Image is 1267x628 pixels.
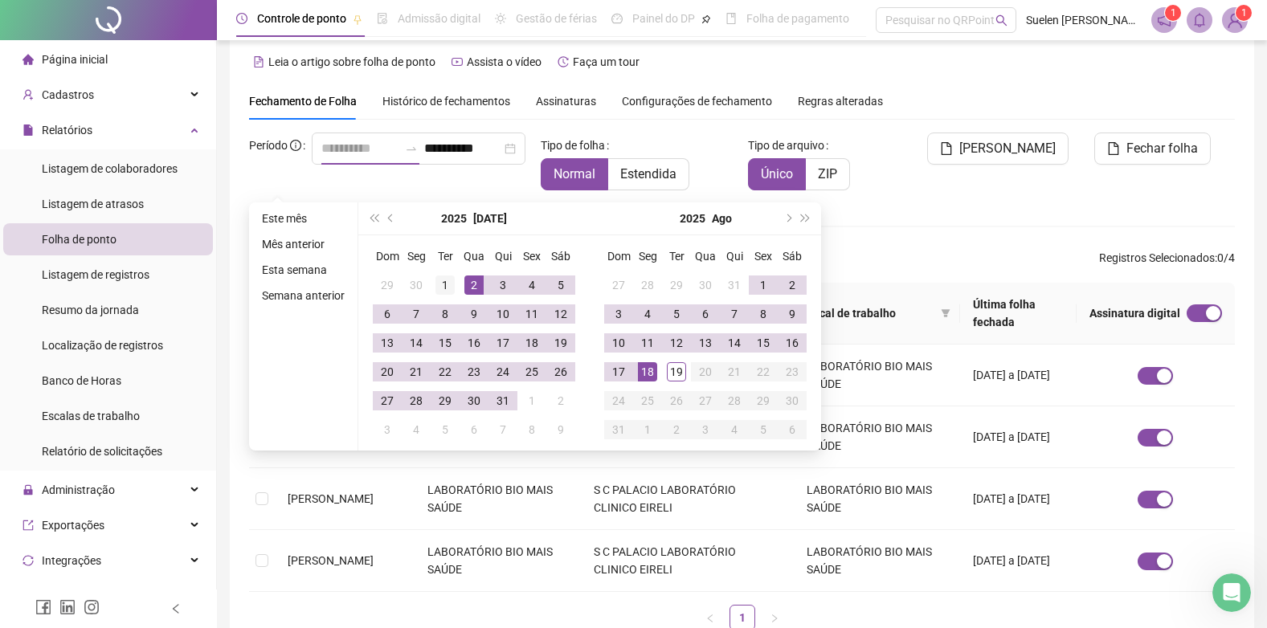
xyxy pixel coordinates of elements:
[720,242,749,271] th: Qui
[382,202,400,234] button: prev-year
[59,599,76,615] span: linkedin
[22,520,34,531] span: export
[638,391,657,410] div: 25
[464,333,484,353] div: 16
[464,275,484,295] div: 2
[405,142,418,155] span: swap-right
[941,308,950,318] span: filter
[22,124,34,136] span: file
[373,357,402,386] td: 2025-07-20
[546,242,575,271] th: Sáb
[551,304,570,324] div: 12
[517,386,546,415] td: 2025-08-01
[696,275,715,295] div: 30
[696,420,715,439] div: 3
[249,95,357,108] span: Fechamento de Folha
[691,300,720,328] td: 2025-08-06
[255,260,351,279] li: Esta semana
[783,391,802,410] div: 30
[691,415,720,444] td: 2025-09-03
[604,300,633,328] td: 2025-08-03
[609,275,628,295] div: 27
[402,300,431,328] td: 2025-07-07
[402,271,431,300] td: 2025-06-30
[495,13,506,24] span: sun
[522,391,542,410] div: 1
[464,391,484,410] div: 30
[778,271,807,300] td: 2025-08-02
[236,13,247,24] span: clock-circle
[633,271,662,300] td: 2025-07-28
[754,333,773,353] div: 15
[405,142,418,155] span: to
[493,275,513,295] div: 3
[170,603,182,614] span: left
[522,420,542,439] div: 8
[460,386,488,415] td: 2025-07-30
[255,286,351,305] li: Semana anterior
[467,55,542,68] span: Assista o vídeo
[754,304,773,324] div: 8
[431,415,460,444] td: 2025-08-05
[288,554,374,567] span: [PERSON_NAME]
[749,271,778,300] td: 2025-08-01
[255,234,351,254] li: Mês anterior
[794,406,960,468] td: LABORATÓRIO BIO MAIS SAÚDE
[1089,304,1180,322] span: Assinatura digital
[725,420,744,439] div: 4
[42,88,94,101] span: Cadastros
[42,483,115,496] span: Administração
[546,357,575,386] td: 2025-07-26
[725,304,744,324] div: 7
[938,301,954,325] span: filter
[604,271,633,300] td: 2025-07-27
[818,166,837,181] span: ZIP
[1236,5,1252,21] sup: Atualize o seu contato no menu Meus Dados
[754,391,773,410] div: 29
[754,362,773,381] div: 22
[460,415,488,444] td: 2025-08-06
[546,300,575,328] td: 2025-07-12
[378,304,397,324] div: 6
[488,357,517,386] td: 2025-07-24
[42,410,140,422] span: Escalas de trabalho
[22,555,34,566] span: sync
[493,304,513,324] div: 10
[746,12,849,25] span: Folha de pagamento
[748,137,824,154] span: Tipo de arquivo
[633,357,662,386] td: 2025-08-18
[725,333,744,353] div: 14
[517,300,546,328] td: 2025-07-11
[620,166,676,181] span: Estendida
[488,242,517,271] th: Qui
[551,362,570,381] div: 26
[1094,133,1211,165] button: Fechar folha
[604,415,633,444] td: 2025-08-31
[460,357,488,386] td: 2025-07-23
[84,599,100,615] span: instagram
[995,14,1007,27] span: search
[488,271,517,300] td: 2025-07-03
[22,89,34,100] span: user-add
[609,304,628,324] div: 3
[720,328,749,357] td: 2025-08-14
[638,362,657,381] div: 18
[1157,13,1171,27] span: notification
[632,12,695,25] span: Painel do DP
[960,283,1077,345] th: Última folha fechada
[42,374,121,387] span: Banco de Horas
[667,333,686,353] div: 12
[573,55,640,68] span: Faça um tour
[662,415,691,444] td: 2025-09-02
[517,242,546,271] th: Sex
[435,275,455,295] div: 1
[662,242,691,271] th: Ter
[522,362,542,381] div: 25
[662,386,691,415] td: 2025-08-26
[609,333,628,353] div: 10
[783,333,802,353] div: 16
[778,415,807,444] td: 2025-09-06
[493,420,513,439] div: 7
[633,386,662,415] td: 2025-08-25
[460,328,488,357] td: 2025-07-16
